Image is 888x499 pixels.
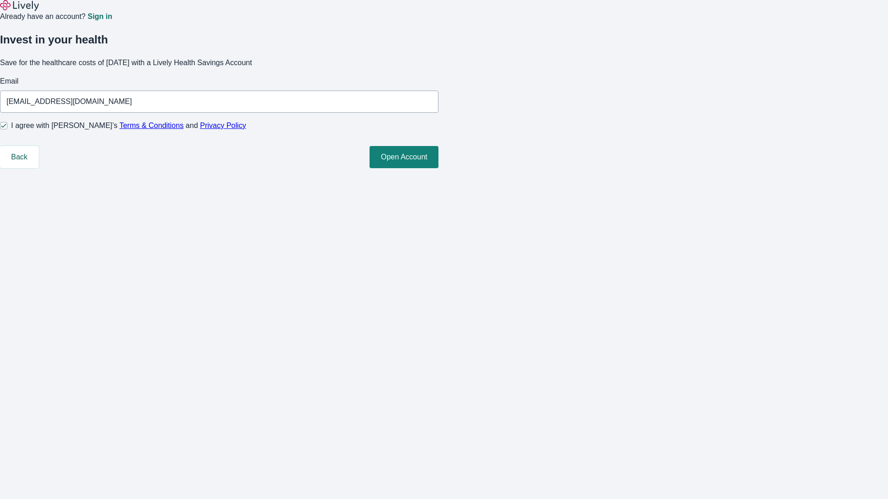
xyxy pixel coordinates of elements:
a: Sign in [87,13,112,20]
button: Open Account [370,146,438,168]
a: Privacy Policy [200,122,247,129]
span: I agree with [PERSON_NAME]’s and [11,120,246,131]
a: Terms & Conditions [119,122,184,129]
